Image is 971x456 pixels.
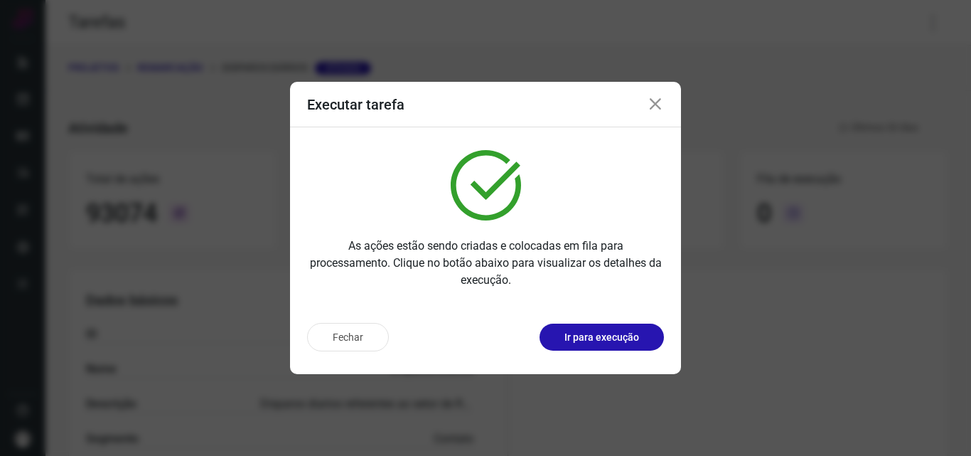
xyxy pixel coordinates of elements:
button: Ir para execução [540,324,664,351]
img: verified.svg [451,150,521,221]
p: As ações estão sendo criadas e colocadas em fila para processamento. Clique no botão abaixo para ... [307,238,664,289]
button: Fechar [307,323,389,351]
p: Ir para execução [564,330,639,345]
h3: Executar tarefa [307,96,404,113]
